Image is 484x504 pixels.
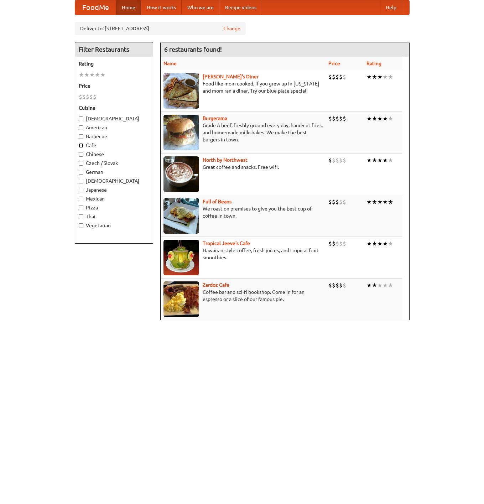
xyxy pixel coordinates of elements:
[75,0,116,15] a: FoodMe
[328,156,332,164] li: $
[79,160,149,167] label: Czech / Slovak
[372,156,377,164] li: ★
[339,281,343,289] li: $
[79,195,149,202] label: Mexican
[79,143,83,148] input: Cafe
[343,240,346,248] li: $
[163,198,199,234] img: beans.jpg
[343,281,346,289] li: $
[388,73,393,81] li: ★
[203,74,259,79] b: [PERSON_NAME]'s Diner
[79,71,84,79] li: ★
[372,115,377,123] li: ★
[89,71,95,79] li: ★
[377,156,382,164] li: ★
[82,93,86,101] li: $
[388,156,393,164] li: ★
[377,281,382,289] li: ★
[335,240,339,248] li: $
[79,124,149,131] label: American
[332,281,335,289] li: $
[382,198,388,206] li: ★
[203,199,231,204] a: Full of Beans
[366,115,372,123] li: ★
[86,93,89,101] li: $
[339,240,343,248] li: $
[382,240,388,248] li: ★
[335,115,339,123] li: $
[163,122,323,143] p: Grade A beef, freshly ground every day, hand-cut fries, and home-made milkshakes. We make the bes...
[339,115,343,123] li: $
[328,198,332,206] li: $
[79,134,83,139] input: Barbecue
[84,71,89,79] li: ★
[79,214,83,219] input: Thai
[339,198,343,206] li: $
[223,25,240,32] a: Change
[79,168,149,176] label: German
[163,115,199,150] img: burgerama.jpg
[332,115,335,123] li: $
[343,198,346,206] li: $
[332,156,335,164] li: $
[332,198,335,206] li: $
[343,156,346,164] li: $
[163,156,199,192] img: north.jpg
[388,198,393,206] li: ★
[377,115,382,123] li: ★
[366,240,372,248] li: ★
[366,281,372,289] li: ★
[388,281,393,289] li: ★
[79,115,149,122] label: [DEMOGRAPHIC_DATA]
[388,115,393,123] li: ★
[372,73,377,81] li: ★
[93,93,97,101] li: $
[89,93,93,101] li: $
[343,73,346,81] li: $
[79,82,149,89] h5: Price
[203,282,229,288] b: Zardoz Cafe
[163,247,323,261] p: Hawaiian style coffee, fresh juices, and tropical fruit smoothies.
[75,22,246,35] div: Deliver to: [STREET_ADDRESS]
[79,186,149,193] label: Japanese
[79,179,83,183] input: [DEMOGRAPHIC_DATA]
[332,73,335,81] li: $
[163,61,177,66] a: Name
[203,115,227,121] a: Burgerama
[203,157,248,163] a: North by Northwest
[79,170,83,175] input: German
[79,188,83,192] input: Japanese
[79,142,149,149] label: Cafe
[328,281,332,289] li: $
[335,73,339,81] li: $
[377,240,382,248] li: ★
[335,198,339,206] li: $
[335,156,339,164] li: $
[372,198,377,206] li: ★
[100,71,105,79] li: ★
[79,204,149,211] label: Pizza
[382,115,388,123] li: ★
[163,289,323,303] p: Coffee bar and sci-fi bookshop. Come in for an espresso or a slice of our famous pie.
[366,61,381,66] a: Rating
[335,281,339,289] li: $
[366,198,372,206] li: ★
[79,222,149,229] label: Vegetarian
[79,151,149,158] label: Chinese
[328,115,332,123] li: $
[79,197,83,201] input: Mexican
[79,60,149,67] h5: Rating
[382,73,388,81] li: ★
[382,156,388,164] li: ★
[163,80,323,94] p: Food like mom cooked, if you grew up in [US_STATE] and mom ran a diner. Try our blue plate special!
[372,281,377,289] li: ★
[203,240,250,246] b: Tropical Jeeve's Cafe
[116,0,141,15] a: Home
[372,240,377,248] li: ★
[219,0,262,15] a: Recipe videos
[328,73,332,81] li: $
[380,0,402,15] a: Help
[79,133,149,140] label: Barbecue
